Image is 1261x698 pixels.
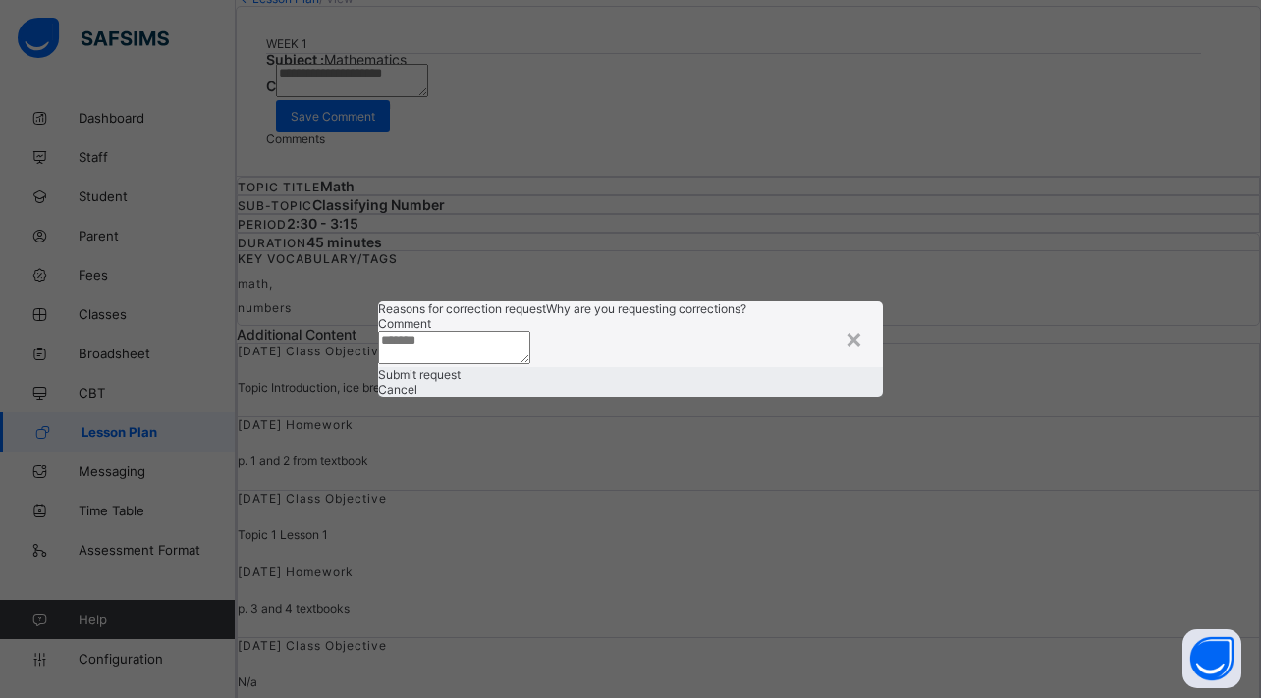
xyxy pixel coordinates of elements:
button: Open asap [1182,629,1241,688]
span: Cancel [378,382,417,397]
div: × [845,321,863,354]
span: Reasons for correction request [378,301,546,316]
label: Comment [378,316,431,331]
span: Why are you requesting corrections? [546,301,746,316]
span: Submit request [378,367,461,382]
